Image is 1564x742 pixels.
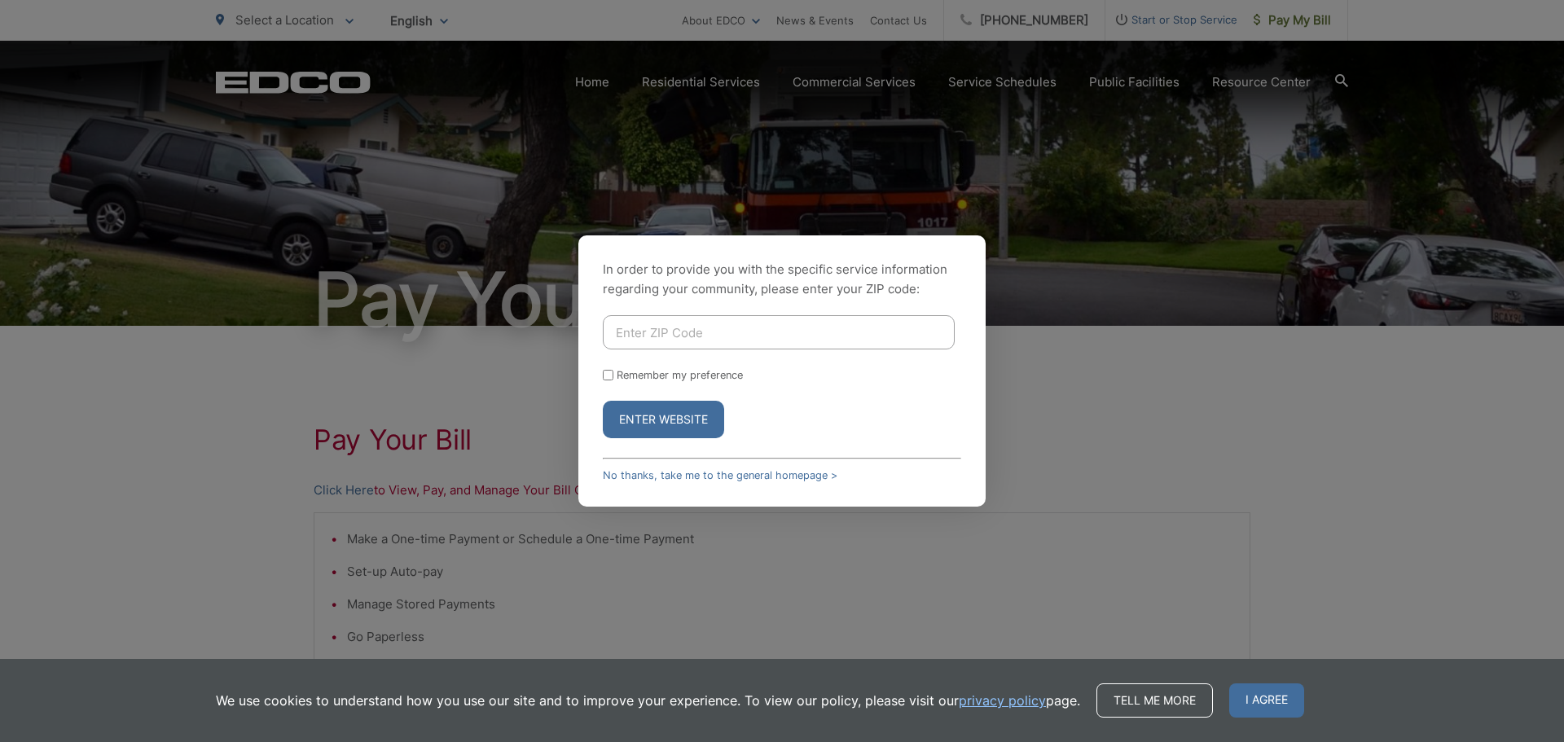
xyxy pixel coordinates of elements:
[603,469,837,481] a: No thanks, take me to the general homepage >
[216,691,1080,710] p: We use cookies to understand how you use our site and to improve your experience. To view our pol...
[603,401,724,438] button: Enter Website
[617,369,743,381] label: Remember my preference
[603,315,955,349] input: Enter ZIP Code
[1096,683,1213,718] a: Tell me more
[959,691,1046,710] a: privacy policy
[603,260,961,299] p: In order to provide you with the specific service information regarding your community, please en...
[1229,683,1304,718] span: I agree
